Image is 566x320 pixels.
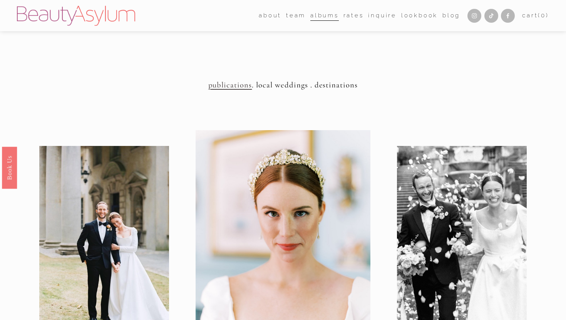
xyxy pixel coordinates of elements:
a: Rates [343,10,364,21]
a: Instagram [467,9,481,23]
span: about [259,10,281,21]
a: 0 items in cart [522,10,549,21]
a: Facebook [501,9,515,23]
a: TikTok [484,9,498,23]
a: Blog [442,10,460,21]
span: 0 [541,12,546,19]
span: team [286,10,306,21]
a: Inquire [368,10,397,21]
img: Beauty Asylum | Bridal Hair &amp; Makeup Charlotte &amp; Atlanta [17,6,135,26]
a: folder dropdown [286,10,306,21]
a: Book Us [2,146,17,188]
a: publications [208,80,252,90]
a: folder dropdown [259,10,281,21]
h4: . local weddings . destinations [17,80,549,90]
span: ( ) [538,12,549,19]
a: Lookbook [401,10,438,21]
a: albums [310,10,339,21]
